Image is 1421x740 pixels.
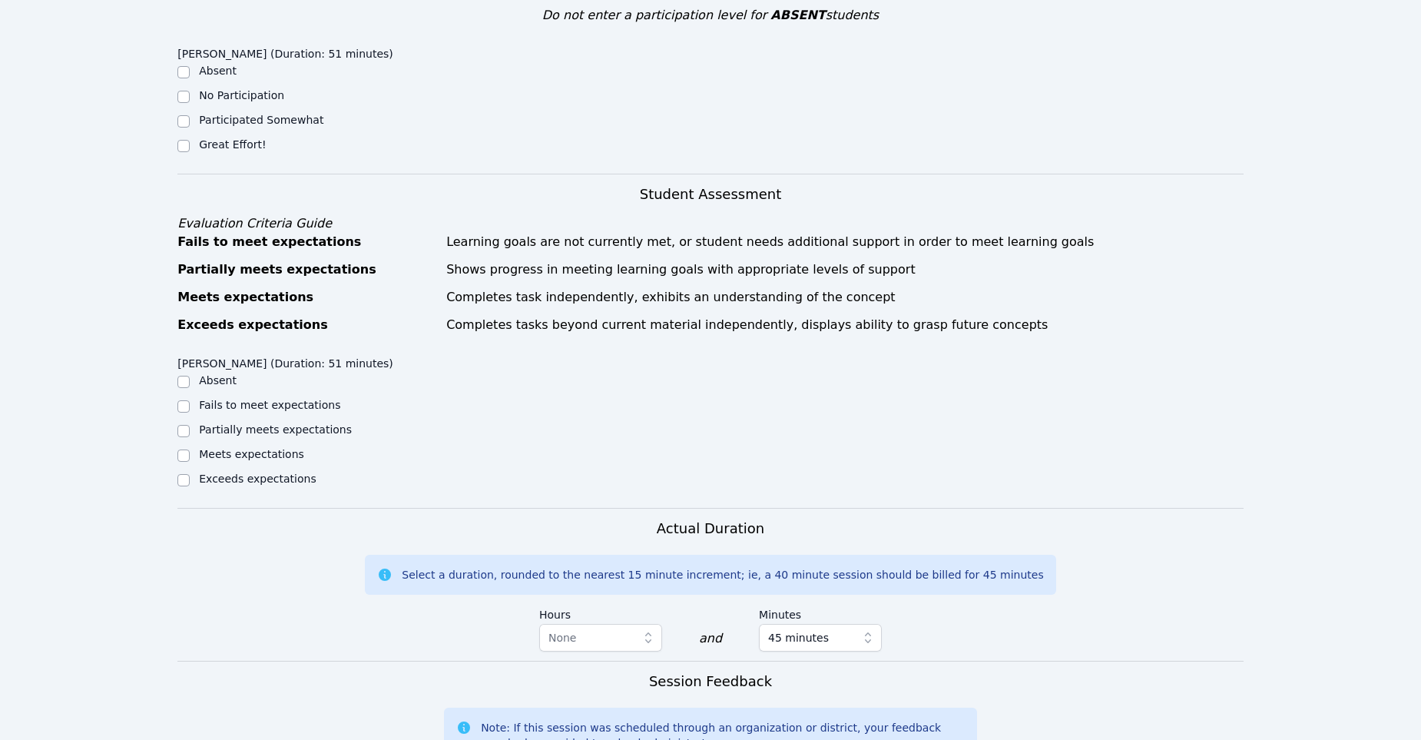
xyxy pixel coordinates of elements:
[446,316,1244,334] div: Completes tasks beyond current material independently, displays ability to grasp future concepts
[446,233,1244,251] div: Learning goals are not currently met, or student needs additional support in order to meet learni...
[177,260,437,279] div: Partially meets expectations
[177,214,1244,233] div: Evaluation Criteria Guide
[699,629,722,648] div: and
[539,624,662,652] button: None
[199,89,284,101] label: No Participation
[539,601,662,624] label: Hours
[768,629,829,647] span: 45 minutes
[199,114,323,126] label: Participated Somewhat
[199,374,237,387] label: Absent
[770,8,825,22] span: ABSENT
[446,260,1244,279] div: Shows progress in meeting learning goals with appropriate levels of support
[199,448,304,460] label: Meets expectations
[446,288,1244,307] div: Completes task independently, exhibits an understanding of the concept
[199,399,340,411] label: Fails to meet expectations
[402,567,1043,582] div: Select a duration, rounded to the nearest 15 minute increment; ie, a 40 minute session should be ...
[177,6,1244,25] div: Do not enter a participation level for students
[657,518,764,539] h3: Actual Duration
[199,138,266,151] label: Great Effort!
[199,65,237,77] label: Absent
[649,671,772,692] h3: Session Feedback
[548,632,577,644] span: None
[177,233,437,251] div: Fails to meet expectations
[759,624,882,652] button: 45 minutes
[199,423,352,436] label: Partially meets expectations
[177,40,393,63] legend: [PERSON_NAME] (Duration: 51 minutes)
[177,316,437,334] div: Exceeds expectations
[177,288,437,307] div: Meets expectations
[759,601,882,624] label: Minutes
[177,184,1244,205] h3: Student Assessment
[177,350,393,373] legend: [PERSON_NAME] (Duration: 51 minutes)
[199,473,316,485] label: Exceeds expectations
